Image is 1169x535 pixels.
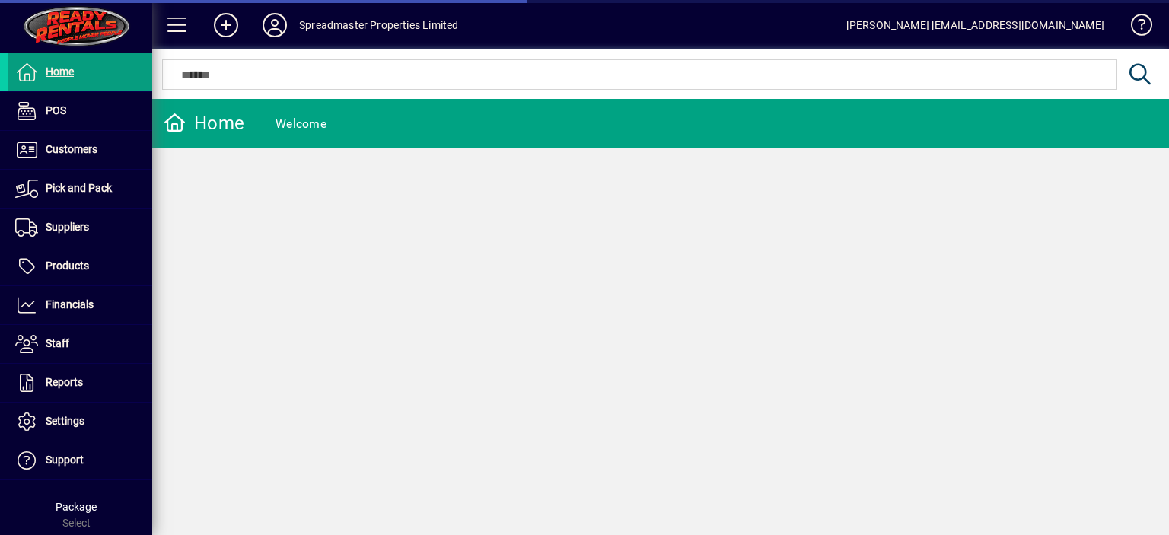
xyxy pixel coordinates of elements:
[46,454,84,466] span: Support
[46,260,89,272] span: Products
[8,92,152,130] a: POS
[8,441,152,479] a: Support
[8,325,152,363] a: Staff
[46,415,84,427] span: Settings
[8,209,152,247] a: Suppliers
[8,247,152,285] a: Products
[8,131,152,169] a: Customers
[46,337,69,349] span: Staff
[846,13,1104,37] div: [PERSON_NAME] [EMAIL_ADDRESS][DOMAIN_NAME]
[8,286,152,324] a: Financials
[46,182,112,194] span: Pick and Pack
[276,112,326,136] div: Welcome
[1120,3,1150,53] a: Knowledge Base
[164,111,244,135] div: Home
[46,221,89,233] span: Suppliers
[202,11,250,39] button: Add
[8,403,152,441] a: Settings
[8,364,152,402] a: Reports
[46,298,94,310] span: Financials
[299,13,458,37] div: Spreadmaster Properties Limited
[8,170,152,208] a: Pick and Pack
[46,65,74,78] span: Home
[46,376,83,388] span: Reports
[46,143,97,155] span: Customers
[56,501,97,513] span: Package
[250,11,299,39] button: Profile
[46,104,66,116] span: POS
